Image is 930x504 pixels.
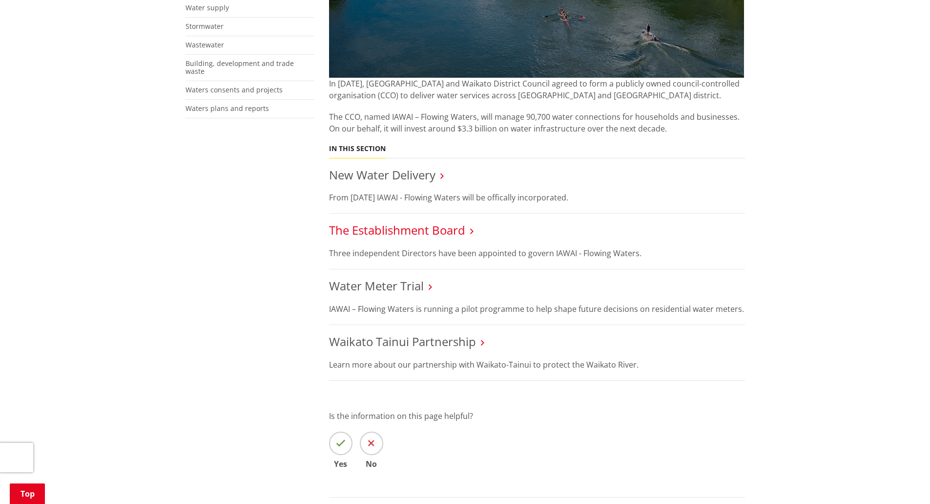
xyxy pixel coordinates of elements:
p: Learn more about our partnership with Waikato-Tainui to protect the Waikato River. [329,359,745,371]
p: Three independent Directors have been appointed to govern IAWAI - Flowing Waters. [329,247,745,259]
a: Top [10,483,45,504]
p: From [DATE] IAWAI - Flowing Waters will be offically incorporated. [329,192,745,203]
span: Yes [329,460,352,468]
iframe: Messenger Launcher [885,463,920,498]
a: Stormwater [186,22,224,31]
h5: In this section [329,145,386,153]
a: Building, development and trade waste [186,59,294,76]
a: Water supply [186,3,229,12]
a: New Water Delivery [329,167,435,183]
p: IAWAI – Flowing Waters is running a pilot programme to help shape future decisions on residential... [329,303,745,315]
p: Is the information on this page helpful? [329,410,745,422]
a: Wastewater [186,40,224,49]
a: Waikato Tainui Partnership [329,333,476,350]
a: Waters plans and reports [186,104,269,113]
p: The CCO, named IAWAI – Flowing Waters, will manage 90,700 water connections for households and bu... [329,111,745,134]
a: Water Meter Trial [329,278,424,294]
a: The Establishment Board [329,222,465,238]
a: Waters consents and projects [186,85,283,94]
span: No [360,460,383,468]
p: In [DATE], [GEOGRAPHIC_DATA] and Waikato District Council agreed to form a publicly owned council... [329,78,745,101]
